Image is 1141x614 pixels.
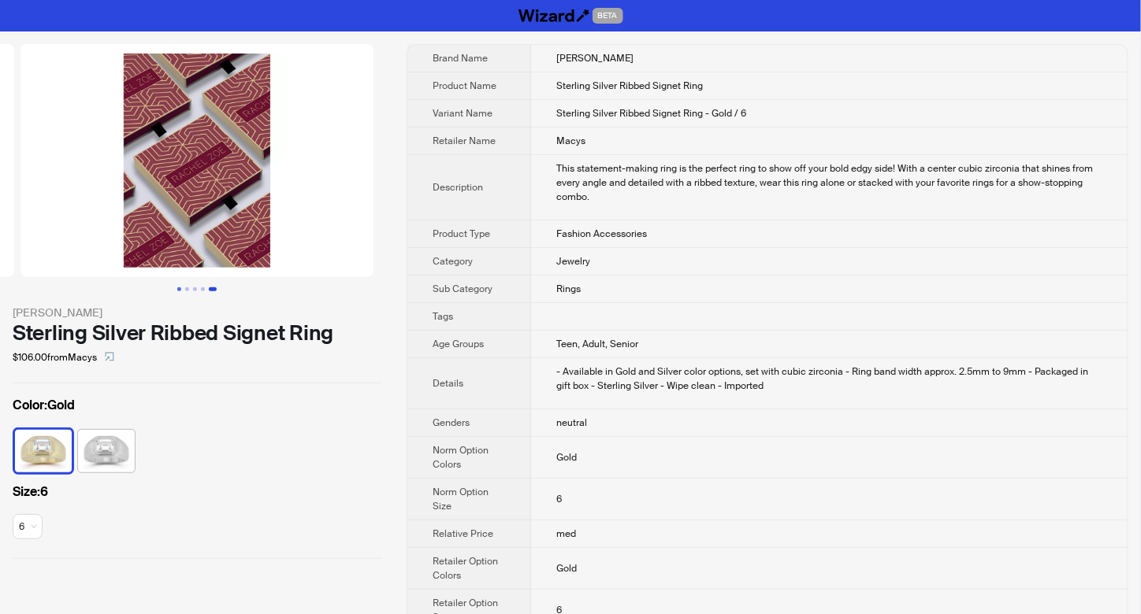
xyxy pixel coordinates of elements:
span: Rings [556,283,581,295]
span: Relative Price [433,527,493,540]
span: Tags [433,310,453,323]
span: Description [433,181,483,194]
span: Fashion Accessories [556,227,647,240]
label: available [15,428,72,471]
span: Gold [556,451,577,464]
button: Go to slide 4 [201,287,205,291]
span: Norm Option Size [433,486,489,512]
span: Variant Name [433,107,492,120]
span: Norm Option Colors [433,444,489,471]
span: Jewelry [556,255,590,268]
div: - Available in Gold and Silver color options, set with cubic zirconia - Ring band width approx. 2... [556,364,1102,393]
button: Go to slide 3 [193,287,197,291]
label: Gold [13,396,381,415]
span: Color : [13,397,47,413]
span: Size : [13,483,40,500]
span: Macys [556,135,585,147]
span: Age Groups [433,338,484,350]
img: Sterling Silver Ribbed Signet Ring Sterling Silver Ribbed Signet Ring - Gold / 6 image 5 [20,44,374,277]
span: Product Type [433,227,490,240]
span: available [19,515,36,538]
div: This statement-making ring is the perfect ring to show off your bold edgy side! With a center cub... [556,161,1102,204]
div: Sterling Silver Ribbed Signet Ring [13,321,381,345]
label: available [78,428,135,471]
div: [PERSON_NAME] [13,304,381,321]
img: Gold [15,430,72,472]
span: Retailer Name [433,135,496,147]
span: BETA [593,8,623,24]
span: Teen, Adult, Senior [556,338,638,350]
div: $106.00 from Macys [13,345,381,370]
span: 6 [556,493,562,505]
img: Silver [78,430,135,472]
button: Go to slide 1 [177,287,181,291]
span: med [556,527,576,540]
span: Retailer Option Colors [433,555,498,582]
span: Brand Name [433,52,488,65]
span: Details [433,377,463,390]
span: Category [433,255,473,268]
span: Sterling Silver Ribbed Signet Ring [556,80,703,92]
span: Sterling Silver Ribbed Signet Ring - Gold / 6 [556,107,746,120]
span: Sub Category [433,283,492,295]
button: Go to slide 5 [209,287,217,291]
label: 6 [13,483,381,501]
button: Go to slide 2 [185,287,189,291]
span: neutral [556,416,587,429]
span: Gold [556,562,577,575]
span: select [105,352,114,361]
span: [PERSON_NAME] [556,52,634,65]
span: Product Name [433,80,496,92]
span: Genders [433,416,470,429]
